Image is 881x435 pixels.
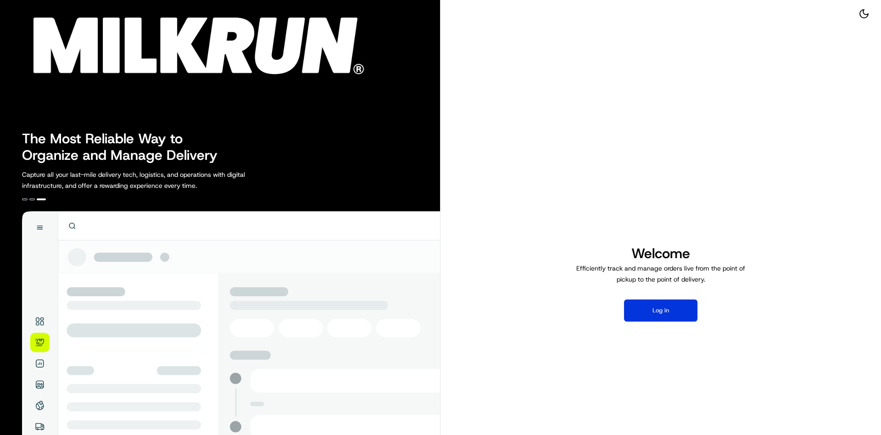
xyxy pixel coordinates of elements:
p: Efficiently track and manage orders live from the point of pickup to the point of delivery. [573,263,749,285]
button: Log in [624,299,697,322]
img: Company Logo [6,6,374,79]
h1: Welcome [573,244,749,263]
p: Capture all your last-mile delivery tech, logistics, and operations with digital infrastructure, ... [22,169,286,191]
h2: The Most Reliable Way to Organize and Manage Delivery [22,130,228,164]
